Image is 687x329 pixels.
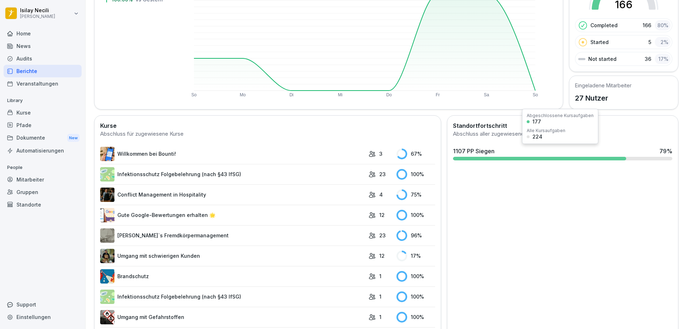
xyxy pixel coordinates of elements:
[659,147,672,155] div: 79 %
[379,313,381,321] p: 1
[643,21,651,29] p: 166
[100,147,114,161] img: xh3bnih80d1pxcetv9zsuevg.png
[379,211,385,219] p: 12
[648,38,651,46] p: 5
[4,119,82,131] a: Pfade
[100,290,114,304] img: tgff07aey9ahi6f4hltuk21p.png
[453,147,494,155] div: 1107 PP Siegen
[338,92,343,97] text: Mi
[436,92,440,97] text: Fr
[191,92,197,97] text: So
[396,169,435,180] div: 100 %
[379,191,383,198] p: 4
[100,167,114,182] img: tgff07aey9ahi6f4hltuk21p.png
[588,55,617,63] p: Not started
[4,186,82,198] a: Gruppen
[379,293,381,300] p: 1
[396,189,435,200] div: 75 %
[4,40,82,52] a: News
[655,20,671,30] div: 80 %
[453,121,672,130] h2: Standortfortschritt
[527,113,594,118] div: Abgeschlossene Kursaufgaben
[453,130,672,138] div: Abschluss aller zugewiesenen Kurse pro Standort
[4,298,82,311] div: Support
[20,14,55,19] p: [PERSON_NAME]
[4,162,82,173] p: People
[100,208,365,222] a: Gute Google-Bewertungen erhalten 🌟
[100,269,114,284] img: b0iy7e1gfawqjs4nezxuanzk.png
[379,232,386,239] p: 23
[396,230,435,241] div: 96 %
[396,291,435,302] div: 100 %
[379,170,386,178] p: 23
[100,249,365,263] a: Umgang mit schwierigen Kunden
[100,310,114,324] img: ro33qf0i8ndaw7nkfv0stvse.png
[4,27,82,40] a: Home
[575,93,632,103] p: 27 Nutzer
[655,54,671,64] div: 17 %
[4,65,82,77] a: Berichte
[4,77,82,90] a: Veranstaltungen
[590,21,618,29] p: Completed
[379,252,385,260] p: 12
[100,121,435,130] h2: Kurse
[527,129,565,133] div: Alle Kursaufgaben
[4,95,82,106] p: Library
[379,272,381,280] p: 1
[386,92,392,97] text: Do
[4,131,82,145] div: Dokumente
[4,52,82,65] a: Audits
[655,37,671,47] div: 2 %
[396,210,435,221] div: 100 %
[450,144,675,163] a: 1107 PP Siegen79%
[575,82,632,89] h5: Eingeladene Mitarbeiter
[100,188,365,202] a: Conflict Management in Hospitality
[100,310,365,324] a: Umgang mit Gefahrstoffen
[100,188,114,202] img: v5km1yrum515hbryjbhr1wgk.png
[4,131,82,145] a: DokumenteNew
[289,92,293,97] text: Di
[100,147,365,161] a: Willkommen bei Bounti!
[4,173,82,186] a: Mitarbeiter
[396,149,435,159] div: 67 %
[590,38,609,46] p: Started
[533,92,538,97] text: So
[396,271,435,282] div: 100 %
[100,269,365,284] a: Brandschutz
[4,198,82,211] a: Standorte
[67,134,79,142] div: New
[484,92,489,97] text: Sa
[532,119,541,124] div: 177
[100,167,365,182] a: Infektionsschutz Folgebelehrung (nach §43 IfSG)
[396,251,435,261] div: 17 %
[100,130,435,138] div: Abschluss für zugewiesene Kurse
[379,150,383,158] p: 3
[4,106,82,119] a: Kurse
[100,228,114,243] img: ltafy9a5l7o16y10mkzj65ij.png
[100,228,365,243] a: [PERSON_NAME]`s Fremdkörpermanagement
[100,208,114,222] img: iwscqm9zjbdjlq9atufjsuwv.png
[20,8,55,14] p: Isilay Necili
[645,55,651,63] p: 36
[532,134,542,139] div: 224
[240,92,246,97] text: Mo
[100,290,365,304] a: Infektionsschutz Folgebelehrung (nach §43 IfSG)
[4,144,82,157] a: Automatisierungen
[100,249,114,263] img: ibmq16c03v2u1873hyb2ubud.png
[4,311,82,323] a: Einstellungen
[396,312,435,323] div: 100 %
